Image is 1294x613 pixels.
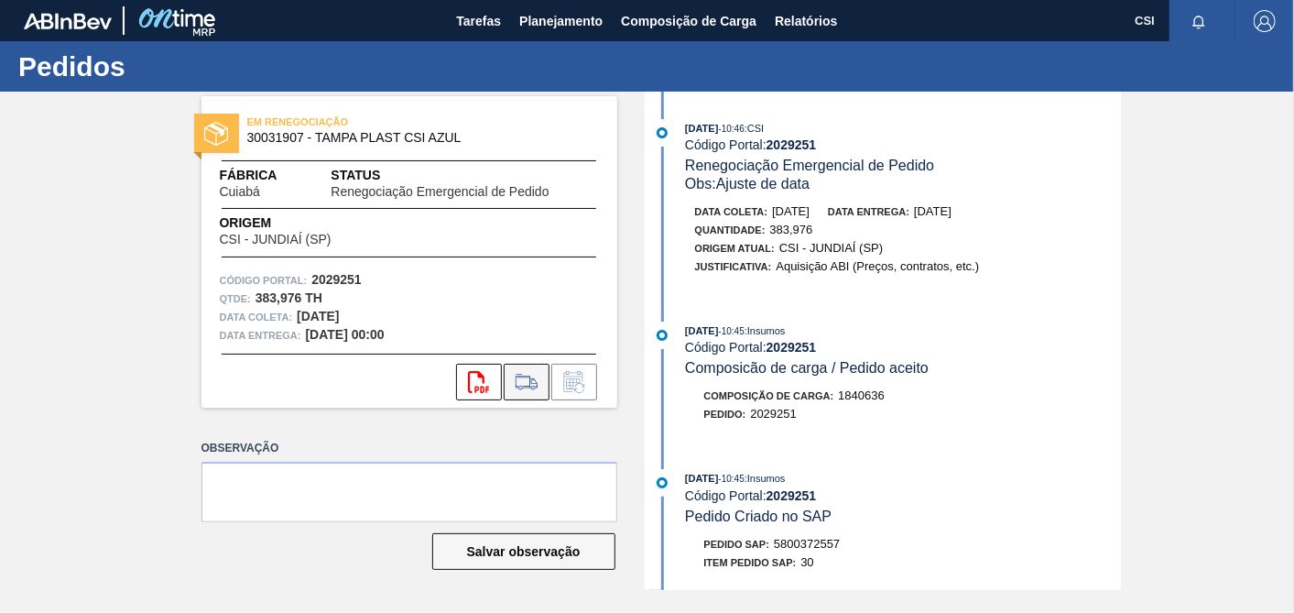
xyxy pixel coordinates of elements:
span: Cuiabá [220,185,260,199]
span: - 10:45 [719,326,745,336]
span: 30 [800,555,813,569]
span: Renegociação Emergencial de Pedido [685,158,934,173]
strong: 2029251 [311,272,362,287]
span: : CSI [745,123,764,134]
div: Ir para Composição de Carga [504,364,549,400]
img: TNhmsLtSVTkK8tSr43FrP2fwEKptu5GPRR3wAAAABJRU5ErkJggg== [24,13,112,29]
label: Observação [201,435,617,462]
span: Tarefas [456,10,501,32]
span: Código Portal: [220,271,308,290]
span: Fábrica [220,166,318,185]
img: atual [657,330,668,341]
span: Qtde : [220,290,251,308]
span: CSI - JUNDIAÍ (SP) [220,233,332,246]
span: Relatórios [775,10,837,32]
div: Código Portal: [685,137,1120,152]
span: 30031907 - TAMPA PLAST CSI AZUL [247,131,580,145]
span: 2029251 [750,407,797,421]
span: Pedido Criado no SAP [685,509,832,524]
span: [DATE] [914,204,951,218]
span: Data coleta: [220,308,293,326]
span: 5800372557 [774,537,840,551]
span: Obs: Ajuste de data [685,176,810,192]
div: Código Portal: [685,340,1120,355]
span: Composição de Carga [621,10,756,32]
span: Renegociação Emergencial de Pedido [331,185,549,199]
span: [DATE] [685,325,718,336]
span: - 10:46 [719,124,745,134]
div: Abrir arquivo PDF [456,364,502,400]
span: Justificativa: [695,261,772,272]
img: atual [657,477,668,488]
span: CSI - JUNDIAÍ (SP) [779,241,883,255]
span: 383,976 [770,223,813,236]
span: Pedido : [704,409,746,420]
strong: 2029251 [767,340,817,355]
img: status [204,122,228,146]
span: Pedido SAP: [704,539,770,550]
span: Aquisição ABI (Preços, contratos, etc.) [776,259,979,273]
strong: 383,976 TH [256,290,322,305]
span: Status [331,166,598,185]
strong: 2029251 [767,137,817,152]
span: Item pedido SAP: [704,557,797,568]
span: - 10:45 [719,474,745,484]
h1: Pedidos [18,56,343,77]
span: : Insumos [745,473,786,484]
span: [DATE] [772,204,810,218]
span: [DATE] [685,473,718,484]
img: Logout [1254,10,1276,32]
span: Data entrega: [828,206,909,217]
strong: [DATE] [297,309,339,323]
span: Origem Atual: [695,243,775,254]
strong: [DATE] 00:00 [306,327,385,342]
div: Informar alteração no pedido [551,364,597,400]
span: Composição de Carga : [704,390,834,401]
span: Data entrega: [220,326,301,345]
span: : Insumos [745,325,786,336]
div: Código Portal: [685,488,1120,503]
span: Planejamento [519,10,603,32]
span: 1840636 [838,389,885,402]
span: Quantidade : [695,224,766,235]
span: Origem [220,213,384,233]
strong: 2029251 [767,488,817,503]
span: Data coleta: [695,206,768,217]
button: Salvar observação [432,533,615,570]
span: Composicão de carga / Pedido aceito [685,360,929,376]
button: Notificações [1169,8,1228,34]
img: atual [657,127,668,138]
span: [DATE] [685,123,718,134]
span: EM RENEGOCIAÇÃO [247,113,504,131]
